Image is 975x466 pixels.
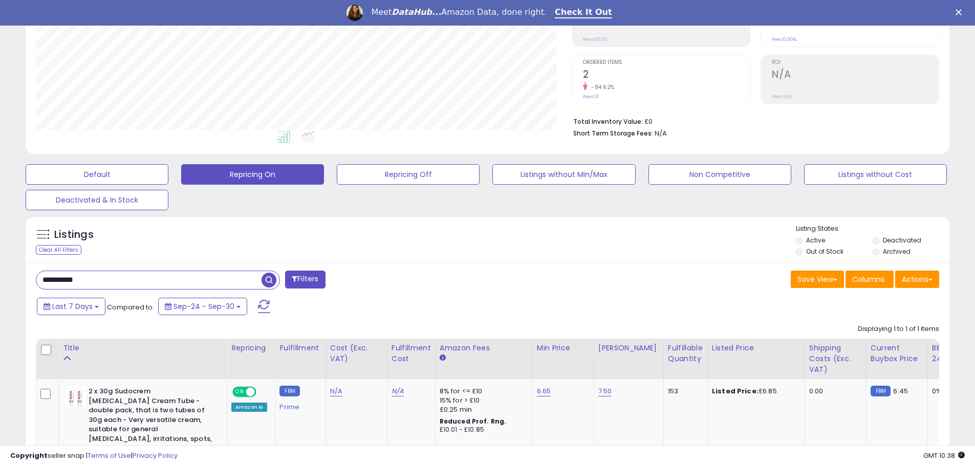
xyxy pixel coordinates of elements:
[174,301,234,312] span: Sep-24 - Sep-30
[158,298,247,315] button: Sep-24 - Sep-30
[10,451,178,461] div: seller snap | |
[583,94,599,100] small: Prev: 13
[804,164,947,185] button: Listings without Cost
[668,387,700,396] div: 153
[791,271,844,288] button: Save View
[440,417,507,426] b: Reduced Prof. Rng.
[772,94,792,100] small: Prev: N/A
[932,343,969,364] div: BB Share 24h.
[279,386,299,396] small: FBM
[54,228,94,242] h5: Listings
[852,274,884,284] span: Columns
[26,190,168,210] button: Deactivated & In Stock
[583,60,750,65] span: Ordered Items
[573,115,931,127] li: £0
[392,7,441,17] i: DataHub...
[598,343,659,353] div: [PERSON_NAME]
[895,271,939,288] button: Actions
[772,60,939,65] span: ROI
[772,69,939,82] h2: N/A
[255,388,271,396] span: OFF
[337,164,480,185] button: Repricing Off
[871,343,923,364] div: Current Buybox Price
[279,399,317,411] div: Prime
[392,343,431,364] div: Fulfillment Cost
[537,386,551,396] a: 6.65
[806,247,843,256] label: Out of Stock
[231,343,271,353] div: Repricing
[598,386,612,396] a: 7.50
[88,451,131,460] a: Terms of Use
[37,298,105,315] button: Last 7 Days
[371,7,547,17] div: Meet Amazon Data, done right.
[440,426,525,434] div: £10.01 - £10.85
[932,387,966,396] div: 0%
[52,301,93,312] span: Last 7 Days
[809,387,858,396] div: 0.00
[330,386,342,396] a: N/A
[63,343,223,353] div: Title
[26,164,168,185] button: Default
[772,36,796,42] small: Prev: 0.00%
[648,164,791,185] button: Non Competitive
[107,302,154,312] span: Compared to:
[440,343,528,353] div: Amazon Fees
[883,247,911,256] label: Archived
[492,164,635,185] button: Listings without Min/Max
[893,386,908,396] span: 6.45
[956,9,966,15] div: Close
[440,353,446,363] small: Amazon Fees.
[846,271,894,288] button: Columns
[66,387,86,407] img: 311CkC6X+JL._SL40_.jpg
[181,164,324,185] button: Repricing On
[796,224,949,234] p: Listing States:
[858,324,939,334] div: Displaying 1 to 1 of 1 items
[712,386,759,396] b: Listed Price:
[712,343,800,353] div: Listed Price
[36,245,81,255] div: Clear All Filters
[588,83,615,91] small: -84.62%
[573,129,653,138] b: Short Term Storage Fees:
[285,271,325,289] button: Filters
[712,387,797,396] div: £6.85
[923,451,965,460] span: 2025-10-8 10:38 GMT
[330,343,383,364] div: Cost (Exc. VAT)
[573,117,643,126] b: Total Inventory Value:
[583,69,750,82] h2: 2
[883,236,921,245] label: Deactivated
[806,236,825,245] label: Active
[233,388,246,396] span: ON
[440,405,525,414] div: £0.25 min
[133,451,178,460] a: Privacy Policy
[809,343,862,375] div: Shipping Costs (Exc. VAT)
[440,387,525,396] div: 8% for <= £10
[10,451,48,460] strong: Copyright
[555,7,612,18] a: Check It Out
[440,396,525,405] div: 15% for > £10
[346,5,363,21] img: Profile image for Georgie
[231,403,267,412] div: Amazon AI
[871,386,891,396] small: FBM
[392,386,404,396] a: N/A
[583,36,608,42] small: Prev: £0.00
[537,343,590,353] div: Min Price
[668,343,703,364] div: Fulfillable Quantity
[655,128,667,138] span: N/A
[279,343,321,353] div: Fulfillment
[89,387,213,465] b: 2 x 30g Sudocrem [MEDICAL_DATA] Cream Tube - double pack, that is two tubes of 30g each - Very ve...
